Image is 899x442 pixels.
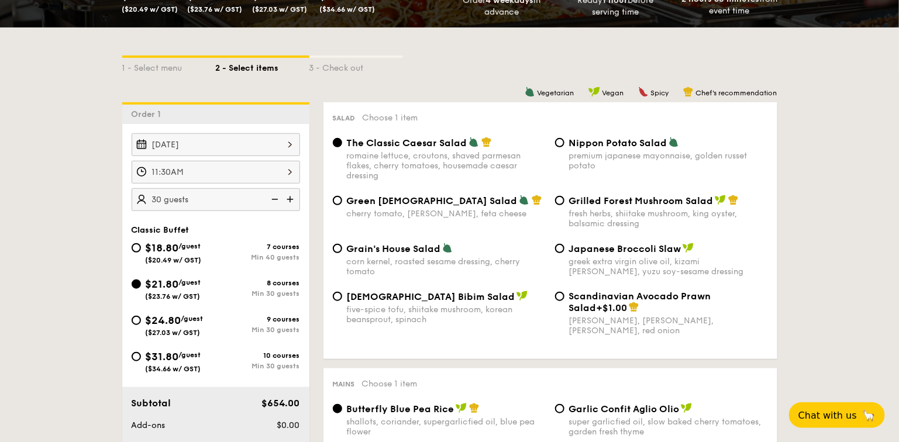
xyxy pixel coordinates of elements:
[363,113,418,123] span: Choose 1 item
[683,87,694,97] img: icon-chef-hat.a58ddaea.svg
[347,257,546,277] div: corn kernel, roasted sesame dressing, cherry tomato
[216,253,300,261] div: Min 40 guests
[146,292,201,301] span: ($23.76 w/ GST)
[696,89,777,97] span: Chef's recommendation
[555,404,564,413] input: Garlic Confit Aglio Oliosuper garlicfied oil, slow baked cherry tomatoes, garden fresh thyme
[347,417,546,437] div: shallots, coriander, supergarlicfied oil, blue pea flower
[347,291,515,302] span: [DEMOGRAPHIC_DATA] Bibim Salad
[179,242,201,250] span: /guest
[216,351,300,360] div: 10 courses
[532,195,542,205] img: icon-chef-hat.a58ddaea.svg
[333,292,342,301] input: [DEMOGRAPHIC_DATA] Bibim Saladfive-spice tofu, shiitake mushroom, korean beansprout, spinach
[569,195,714,206] span: Grilled Forest Mushroom Salad
[569,291,711,313] span: Scandinavian Avocado Prawn Salad
[525,87,535,97] img: icon-vegetarian.fe4039eb.svg
[638,87,649,97] img: icon-spicy.37a8142b.svg
[333,244,342,253] input: Grain's House Saladcorn kernel, roasted sesame dressing, cherry tomato
[347,243,441,254] span: Grain's House Salad
[569,316,768,336] div: [PERSON_NAME], [PERSON_NAME], [PERSON_NAME], red onion
[333,404,342,413] input: Butterfly Blue Pea Riceshallots, coriander, supergarlicfied oil, blue pea flower
[538,89,574,97] span: Vegetarian
[569,151,768,171] div: premium japanese mayonnaise, golden russet potato
[728,195,739,205] img: icon-chef-hat.a58ddaea.svg
[320,5,376,13] span: ($34.66 w/ GST)
[216,58,309,74] div: 2 - Select items
[588,87,600,97] img: icon-vegan.f8ff3823.svg
[555,244,564,253] input: Japanese Broccoli Slawgreek extra virgin olive oil, kizami [PERSON_NAME], yuzu soy-sesame dressing
[347,305,546,324] div: five-spice tofu, shiitake mushroom, korean beansprout, spinach
[629,302,639,312] img: icon-chef-hat.a58ddaea.svg
[469,403,480,413] img: icon-chef-hat.a58ddaea.svg
[347,403,454,415] span: Butterfly Blue Pea Rice
[216,289,300,298] div: Min 30 guests
[569,243,681,254] span: Japanese Broccoli Slaw
[597,302,628,313] span: +$1.00
[261,398,299,409] span: $654.00
[146,365,201,373] span: ($34.66 w/ GST)
[132,243,141,253] input: $18.80/guest($20.49 w/ GST)7 coursesMin 40 guests
[347,209,546,219] div: cherry tomato, [PERSON_NAME], feta cheese
[519,195,529,205] img: icon-vegetarian.fe4039eb.svg
[179,278,201,286] span: /guest
[798,410,857,421] span: Chat with us
[333,114,356,122] span: Salad
[146,241,179,254] span: $18.80
[132,109,166,119] span: Order 1
[179,351,201,359] span: /guest
[216,243,300,251] div: 7 courses
[602,89,624,97] span: Vegan
[216,315,300,323] div: 9 courses
[347,195,518,206] span: Green [DEMOGRAPHIC_DATA] Salad
[253,5,308,13] span: ($27.03 w/ GST)
[122,58,216,74] div: 1 - Select menu
[309,58,403,74] div: 3 - Check out
[651,89,669,97] span: Spicy
[442,243,453,253] img: icon-vegetarian.fe4039eb.svg
[715,195,726,205] img: icon-vegan.f8ff3823.svg
[216,326,300,334] div: Min 30 guests
[146,350,179,363] span: $31.80
[146,329,201,337] span: ($27.03 w/ GST)
[146,314,181,327] span: $24.80
[469,137,479,147] img: icon-vegetarian.fe4039eb.svg
[132,161,300,184] input: Event time
[362,379,418,389] span: Choose 1 item
[555,138,564,147] input: Nippon Potato Saladpremium japanese mayonnaise, golden russet potato
[146,278,179,291] span: $21.80
[146,256,202,264] span: ($20.49 w/ GST)
[456,403,467,413] img: icon-vegan.f8ff3823.svg
[862,409,876,422] span: 🦙
[333,380,355,388] span: Mains
[569,417,768,437] div: super garlicfied oil, slow baked cherry tomatoes, garden fresh thyme
[481,137,492,147] img: icon-chef-hat.a58ddaea.svg
[132,133,300,156] input: Event date
[122,5,178,13] span: ($20.49 w/ GST)
[132,188,300,211] input: Number of guests
[681,403,693,413] img: icon-vegan.f8ff3823.svg
[132,398,171,409] span: Subtotal
[333,138,342,147] input: The Classic Caesar Saladromaine lettuce, croutons, shaved parmesan flakes, cherry tomatoes, house...
[277,420,299,430] span: $0.00
[516,291,528,301] img: icon-vegan.f8ff3823.svg
[569,137,667,149] span: Nippon Potato Salad
[132,225,190,235] span: Classic Buffet
[569,209,768,229] div: fresh herbs, shiitake mushroom, king oyster, balsamic dressing
[569,257,768,277] div: greek extra virgin olive oil, kizami [PERSON_NAME], yuzu soy-sesame dressing
[283,188,300,210] img: icon-add.58712e84.svg
[181,315,204,323] span: /guest
[333,196,342,205] input: Green [DEMOGRAPHIC_DATA] Saladcherry tomato, [PERSON_NAME], feta cheese
[132,420,166,430] span: Add-ons
[132,279,141,289] input: $21.80/guest($23.76 w/ GST)8 coursesMin 30 guests
[669,137,679,147] img: icon-vegetarian.fe4039eb.svg
[188,5,243,13] span: ($23.76 w/ GST)
[555,196,564,205] input: Grilled Forest Mushroom Saladfresh herbs, shiitake mushroom, king oyster, balsamic dressing
[347,137,467,149] span: The Classic Caesar Salad
[265,188,283,210] img: icon-reduce.1d2dbef1.svg
[132,316,141,325] input: $24.80/guest($27.03 w/ GST)9 coursesMin 30 guests
[132,352,141,361] input: $31.80/guest($34.66 w/ GST)10 coursesMin 30 guests
[683,243,694,253] img: icon-vegan.f8ff3823.svg
[555,292,564,301] input: Scandinavian Avocado Prawn Salad+$1.00[PERSON_NAME], [PERSON_NAME], [PERSON_NAME], red onion
[569,403,680,415] span: Garlic Confit Aglio Olio
[216,279,300,287] div: 8 courses
[789,402,885,428] button: Chat with us🦙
